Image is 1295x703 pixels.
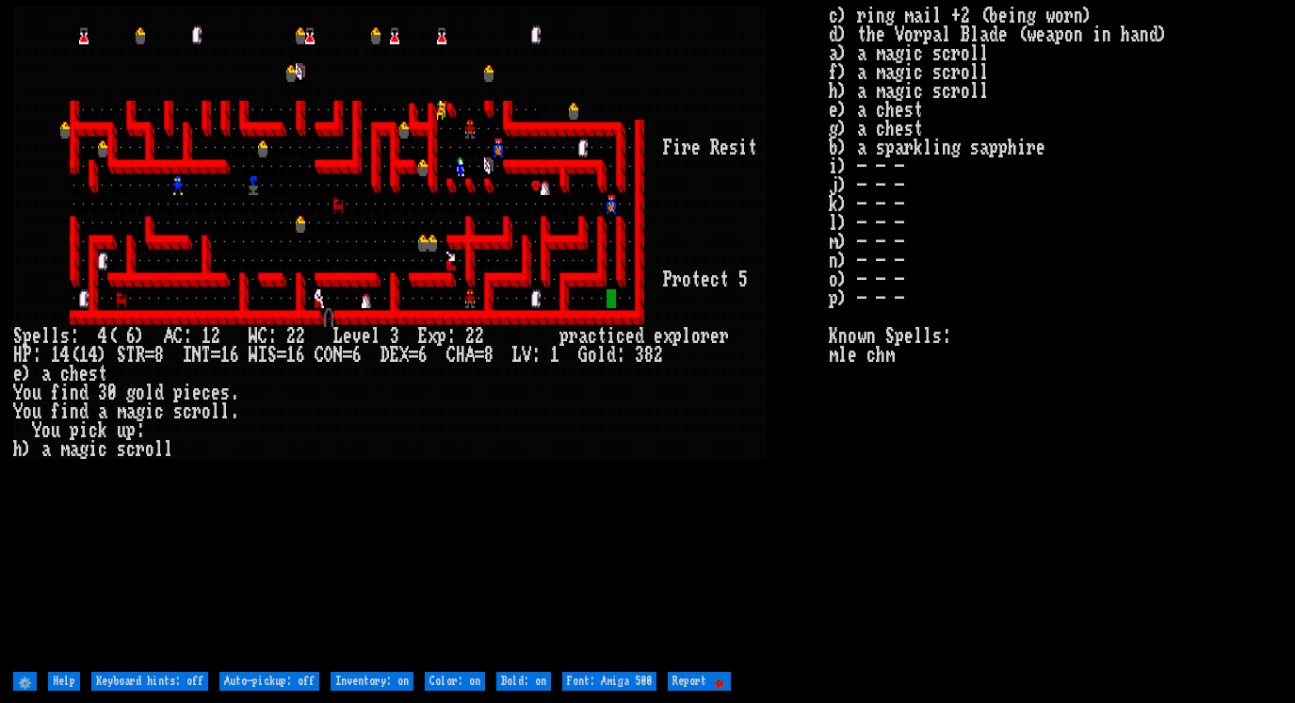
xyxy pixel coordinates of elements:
div: . [230,384,239,402]
div: p [70,421,79,440]
div: d [79,384,89,402]
div: o [41,421,51,440]
div: I [183,346,192,365]
div: a [41,365,51,384]
div: 4 [98,327,107,346]
div: C [173,327,183,346]
div: a [126,402,136,421]
div: T [126,346,136,365]
div: ( [107,327,117,346]
div: s [89,365,98,384]
div: c [154,402,164,421]
div: e [720,139,729,157]
div: e [701,270,710,289]
div: = [475,346,484,365]
div: 1 [51,346,60,365]
div: l [682,327,691,346]
div: H [456,346,465,365]
div: 3 [390,327,399,346]
div: A [164,327,173,346]
div: 6 [352,346,362,365]
input: Inventory: on [331,672,413,691]
input: Auto-pickup: off [219,672,319,691]
div: t [98,365,107,384]
div: i [145,402,154,421]
div: Y [13,402,23,421]
div: . [230,402,239,421]
div: l [597,346,607,365]
div: 8 [644,346,654,365]
div: 2 [211,327,220,346]
div: : [32,346,41,365]
div: f [51,384,60,402]
div: x [663,327,672,346]
div: W [249,327,258,346]
div: 8 [154,346,164,365]
div: C [446,346,456,365]
div: m [60,440,70,459]
div: g [79,440,89,459]
div: t [597,327,607,346]
div: l [164,440,173,459]
div: e [192,384,202,402]
div: ) [98,346,107,365]
div: a [98,402,107,421]
div: Y [32,421,41,440]
div: r [720,327,729,346]
div: 6 [418,346,428,365]
div: u [32,384,41,402]
div: = [277,346,286,365]
div: g [136,402,145,421]
div: e [625,327,635,346]
div: o [691,327,701,346]
div: d [79,402,89,421]
div: 1 [79,346,89,365]
div: s [60,327,70,346]
div: 0 [107,384,117,402]
div: P [23,346,32,365]
div: C [258,327,267,346]
div: l [371,327,380,346]
div: a [578,327,588,346]
div: ( [70,346,79,365]
div: p [672,327,682,346]
div: f [51,402,60,421]
div: L [333,327,343,346]
div: i [607,327,616,346]
div: s [117,440,126,459]
div: e [710,327,720,346]
div: e [32,327,41,346]
div: r [672,270,682,289]
div: a [70,440,79,459]
div: : [616,346,625,365]
div: c [183,402,192,421]
div: H [13,346,23,365]
div: o [23,402,32,421]
div: 6 [126,327,136,346]
div: T [202,346,211,365]
div: i [60,384,70,402]
div: k [98,421,107,440]
div: : [446,327,456,346]
div: r [192,402,202,421]
div: v [352,327,362,346]
div: 6 [296,346,305,365]
div: e [211,384,220,402]
div: W [249,346,258,365]
div: o [23,384,32,402]
div: 1 [550,346,559,365]
div: 1 [202,327,211,346]
div: c [98,440,107,459]
div: 4 [60,346,70,365]
div: d [154,384,164,402]
div: i [60,402,70,421]
div: d [635,327,644,346]
div: n [70,384,79,402]
input: Font: Amiga 500 [562,672,656,691]
div: c [126,440,136,459]
div: e [79,365,89,384]
div: p [437,327,446,346]
div: a [41,440,51,459]
div: ) [23,365,32,384]
div: e [343,327,352,346]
